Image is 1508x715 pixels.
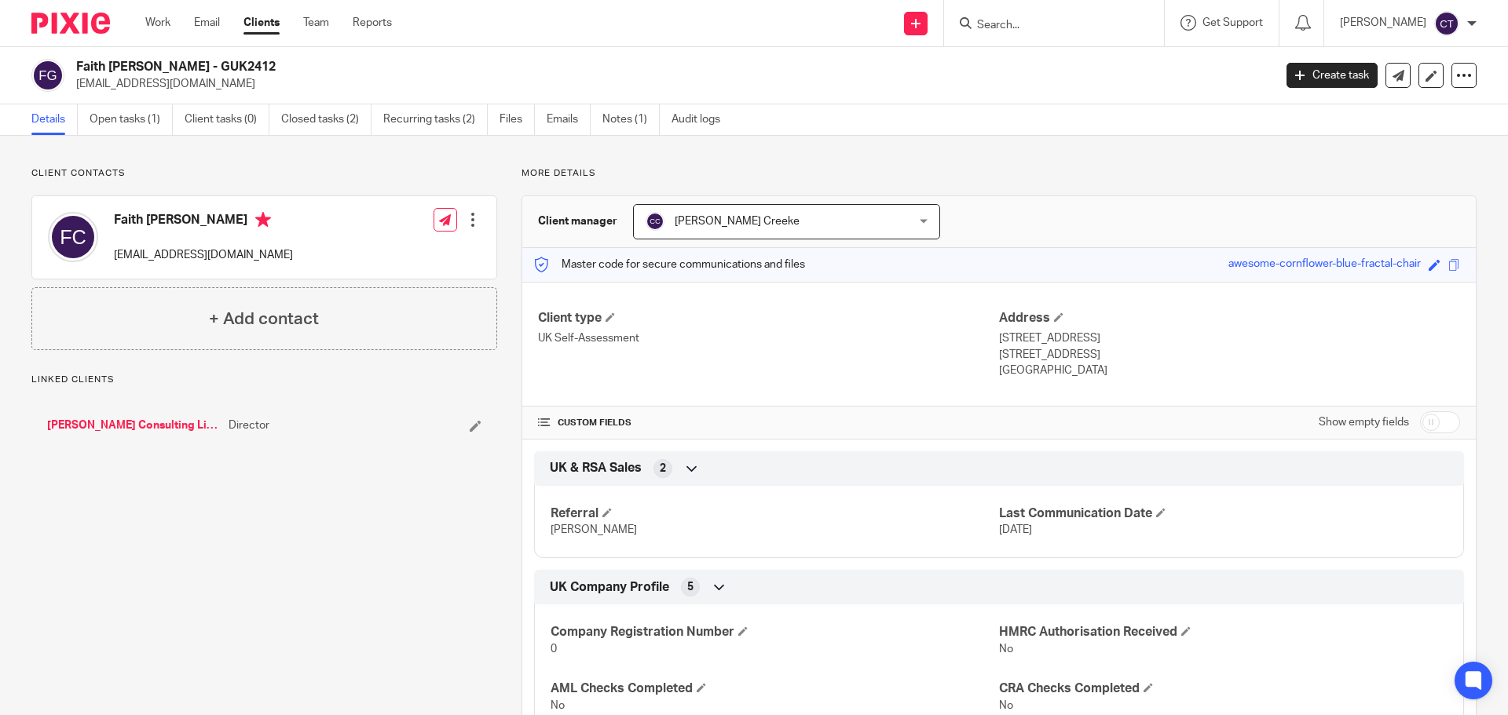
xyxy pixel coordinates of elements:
[185,104,269,135] a: Client tasks (0)
[646,212,664,231] img: svg%3E
[975,19,1117,33] input: Search
[538,310,999,326] h4: Client type
[1340,15,1426,31] p: [PERSON_NAME]
[550,579,669,596] span: UK Company Profile
[538,417,999,429] h4: CUSTOM FIELDS
[550,460,642,476] span: UK & RSA Sales
[538,330,999,346] p: UK Self-Assessment
[353,15,392,31] a: Reports
[31,13,110,34] img: Pixie
[522,167,1477,180] p: More details
[675,216,800,227] span: [PERSON_NAME] Creeke
[90,104,173,135] a: Open tasks (1)
[114,247,293,263] p: [EMAIL_ADDRESS][DOMAIN_NAME]
[999,505,1448,522] h4: Last Communication Date
[1228,256,1421,274] div: awesome-cornflower-blue-fractal-chair
[672,104,732,135] a: Audit logs
[551,524,637,535] span: [PERSON_NAME]
[76,59,1026,75] h2: Faith [PERSON_NAME] - GUK2412
[303,15,329,31] a: Team
[1202,17,1263,28] span: Get Support
[999,347,1460,363] p: [STREET_ADDRESS]
[534,257,805,272] p: Master code for secure communications and files
[281,104,372,135] a: Closed tasks (2)
[999,310,1460,326] h4: Address
[76,76,1263,92] p: [EMAIL_ADDRESS][DOMAIN_NAME]
[243,15,280,31] a: Clients
[31,374,497,386] p: Linked clients
[551,644,557,655] span: 0
[687,579,694,595] span: 5
[538,213,617,229] h3: Client manager
[145,15,170,31] a: Work
[999,700,1013,711] span: No
[999,524,1032,535] span: [DATE]
[1287,63,1378,88] a: Create task
[999,330,1460,346] p: [STREET_ADDRESS]
[31,104,78,135] a: Details
[31,167,497,180] p: Client contacts
[229,418,269,433] span: Director
[1319,414,1409,430] label: Show empty fields
[999,363,1460,378] p: [GEOGRAPHIC_DATA]
[551,680,999,697] h4: AML Checks Completed
[47,418,221,433] a: [PERSON_NAME] Consulting Limited - GUK2287
[48,212,98,262] img: svg%3E
[114,212,293,232] h4: Faith [PERSON_NAME]
[999,644,1013,655] span: No
[255,212,271,228] i: Primary
[383,104,488,135] a: Recurring tasks (2)
[551,700,565,711] span: No
[660,461,666,476] span: 2
[551,624,999,640] h4: Company Registration Number
[1434,11,1459,36] img: svg%3E
[209,307,319,331] h4: + Add contact
[551,505,999,522] h4: Referral
[999,680,1448,697] h4: CRA Checks Completed
[194,15,220,31] a: Email
[31,59,64,92] img: svg%3E
[999,624,1448,640] h4: HMRC Authorisation Received
[500,104,535,135] a: Files
[547,104,591,135] a: Emails
[602,104,660,135] a: Notes (1)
